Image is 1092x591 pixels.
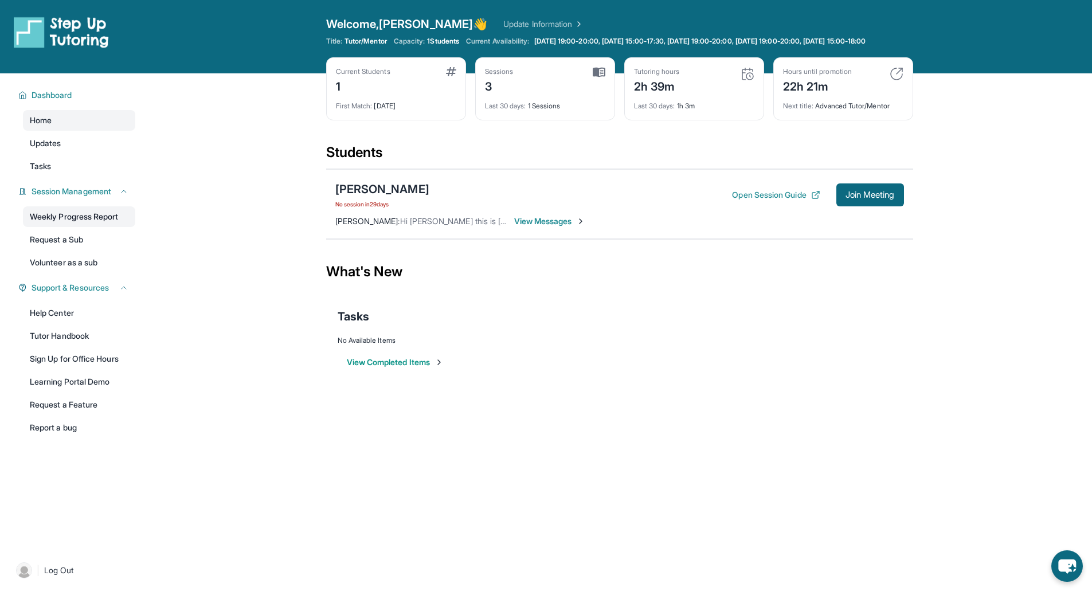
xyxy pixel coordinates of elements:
[593,67,605,77] img: card
[783,76,852,95] div: 22h 21m
[23,394,135,415] a: Request a Feature
[400,216,991,226] span: Hi [PERSON_NAME] this is [PERSON_NAME]'s home. She's having a hard time with multiplication. I wa...
[514,216,586,227] span: View Messages
[446,67,456,76] img: card
[32,186,111,197] span: Session Management
[326,143,913,169] div: Students
[466,37,529,46] span: Current Availability:
[634,95,754,111] div: 1h 3m
[326,37,342,46] span: Title:
[23,371,135,392] a: Learning Portal Demo
[335,181,429,197] div: [PERSON_NAME]
[427,37,459,46] span: 1 Students
[23,229,135,250] a: Request a Sub
[23,349,135,369] a: Sign Up for Office Hours
[23,206,135,227] a: Weekly Progress Report
[634,101,675,110] span: Last 30 days :
[37,563,40,577] span: |
[732,189,820,201] button: Open Session Guide
[783,95,903,111] div: Advanced Tutor/Mentor
[485,95,605,111] div: 1 Sessions
[634,67,680,76] div: Tutoring hours
[23,417,135,438] a: Report a bug
[634,76,680,95] div: 2h 39m
[485,101,526,110] span: Last 30 days :
[32,89,72,101] span: Dashboard
[14,16,109,48] img: logo
[347,357,444,368] button: View Completed Items
[890,67,903,81] img: card
[576,217,585,226] img: Chevron-Right
[16,562,32,578] img: user-img
[30,161,51,172] span: Tasks
[32,282,109,293] span: Support & Resources
[572,18,584,30] img: Chevron Right
[326,246,913,297] div: What's New
[23,303,135,323] a: Help Center
[345,37,387,46] span: Tutor/Mentor
[336,76,390,95] div: 1
[27,186,128,197] button: Session Management
[23,133,135,154] a: Updates
[485,67,514,76] div: Sessions
[27,282,128,293] button: Support & Resources
[44,565,74,576] span: Log Out
[338,336,902,345] div: No Available Items
[27,89,128,101] button: Dashboard
[30,138,61,149] span: Updates
[23,252,135,273] a: Volunteer as a sub
[783,67,852,76] div: Hours until promotion
[338,308,369,324] span: Tasks
[532,37,868,46] a: [DATE] 19:00-20:00, [DATE] 15:00-17:30, [DATE] 19:00-20:00, [DATE] 19:00-20:00, [DATE] 15:00-18:00
[23,326,135,346] a: Tutor Handbook
[23,110,135,131] a: Home
[846,191,895,198] span: Join Meeting
[1051,550,1083,582] button: chat-button
[335,216,400,226] span: [PERSON_NAME] :
[836,183,904,206] button: Join Meeting
[534,37,866,46] span: [DATE] 19:00-20:00, [DATE] 15:00-17:30, [DATE] 19:00-20:00, [DATE] 19:00-20:00, [DATE] 15:00-18:00
[23,156,135,177] a: Tasks
[11,558,135,583] a: |Log Out
[30,115,52,126] span: Home
[336,95,456,111] div: [DATE]
[503,18,584,30] a: Update Information
[326,16,488,32] span: Welcome, [PERSON_NAME] 👋
[335,199,429,209] span: No session in 29 days
[485,76,514,95] div: 3
[783,101,814,110] span: Next title :
[336,67,390,76] div: Current Students
[394,37,425,46] span: Capacity:
[741,67,754,81] img: card
[336,101,373,110] span: First Match :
